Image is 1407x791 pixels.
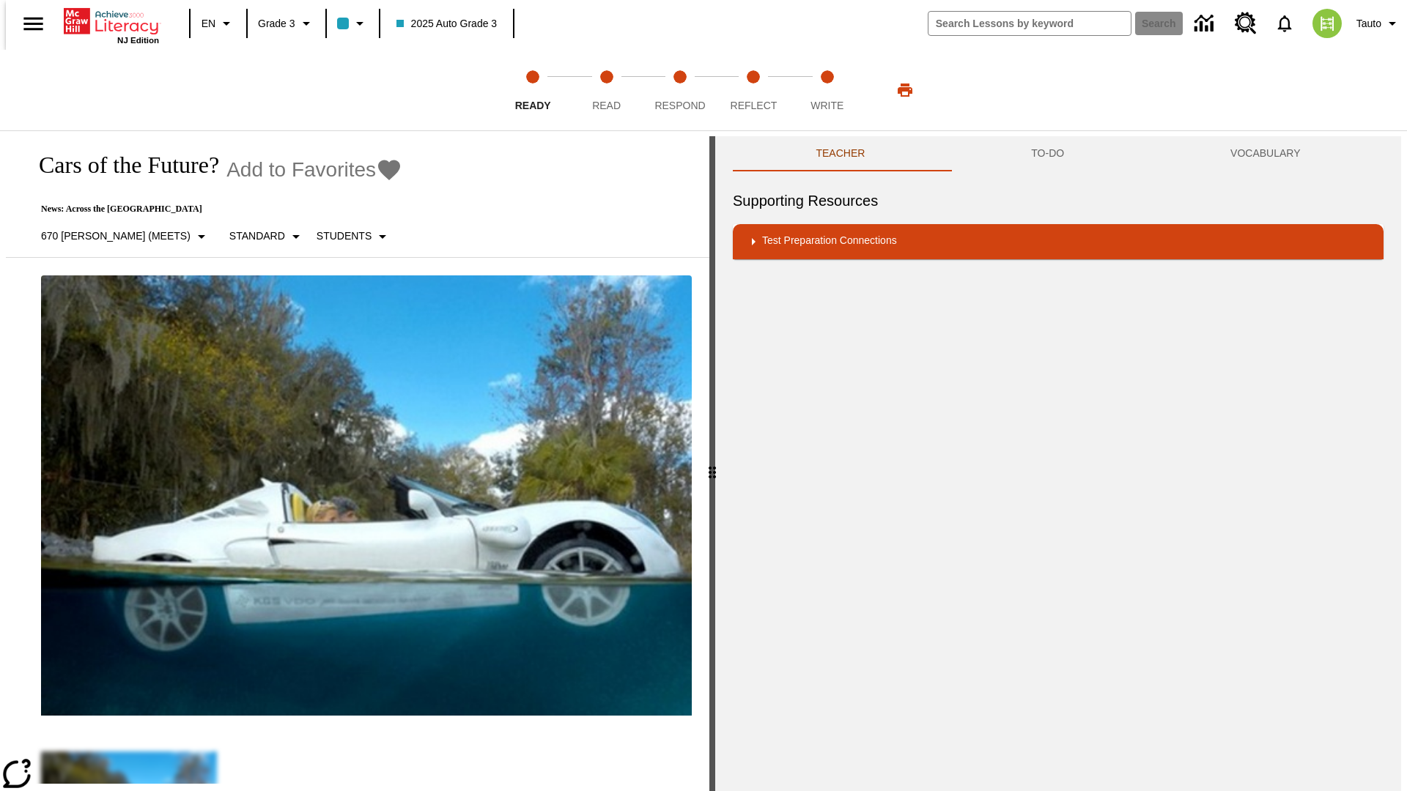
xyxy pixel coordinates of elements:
div: Instructional Panel Tabs [733,136,1384,171]
button: Select Lexile, 670 Lexile (Meets) [35,223,216,250]
p: Students [317,229,372,244]
button: Print [882,77,928,103]
button: Scaffolds, Standard [224,223,311,250]
div: reading [6,136,709,784]
img: avatar image [1312,9,1342,38]
span: Ready [515,100,551,111]
button: Respond step 3 of 5 [638,50,723,130]
div: Press Enter or Spacebar and then press right and left arrow keys to move the slider [709,136,715,791]
span: NJ Edition [117,36,159,45]
button: Select Student [311,223,397,250]
button: Profile/Settings [1351,10,1407,37]
span: Read [592,100,621,111]
p: News: Across the [GEOGRAPHIC_DATA] [23,204,402,215]
button: Language: EN, Select a language [195,10,242,37]
span: Respond [654,100,705,111]
span: Write [810,100,843,111]
p: Standard [229,229,285,244]
button: Class color is light blue. Change class color [331,10,374,37]
button: Teacher [733,136,948,171]
a: Notifications [1266,4,1304,42]
a: Data Center [1186,4,1226,44]
button: Write step 5 of 5 [785,50,870,130]
p: Test Preparation Connections [762,233,897,250]
button: TO-DO [948,136,1148,171]
button: Add to Favorites - Cars of the Future? [226,157,402,182]
span: Reflect [731,100,778,111]
button: Reflect step 4 of 5 [711,50,796,130]
button: Ready step 1 of 5 [490,50,575,130]
div: Test Preparation Connections [733,224,1384,259]
button: Open side menu [12,2,55,45]
button: Select a new avatar [1304,4,1351,42]
span: Grade 3 [258,16,295,31]
div: Home [64,5,159,45]
p: 670 [PERSON_NAME] (Meets) [41,229,191,244]
input: search field [928,12,1131,35]
span: Add to Favorites [226,158,376,182]
span: 2025 Auto Grade 3 [396,16,498,31]
img: High-tech automobile treading water. [41,275,692,716]
button: Read step 2 of 5 [564,50,649,130]
span: Tauto [1356,16,1381,31]
span: EN [202,16,215,31]
a: Resource Center, Will open in new tab [1226,4,1266,43]
button: VOCABULARY [1148,136,1384,171]
div: activity [715,136,1401,791]
h6: Supporting Resources [733,189,1384,212]
button: Grade: Grade 3, Select a grade [252,10,321,37]
h1: Cars of the Future? [23,152,219,179]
